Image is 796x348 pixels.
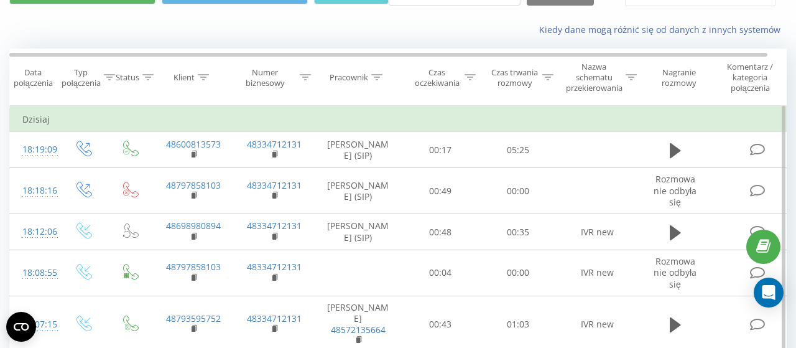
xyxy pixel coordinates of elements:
[330,72,368,83] div: Pracownik
[166,220,221,232] a: 48698980894
[247,179,302,191] a: 48334712131
[402,132,479,168] td: 00:17
[247,220,302,232] a: 48334712131
[62,67,101,88] div: Typ połączenia
[315,132,402,168] td: [PERSON_NAME] (SIP)
[166,179,221,191] a: 48797858103
[234,67,297,88] div: Numer biznesowy
[557,214,638,250] td: IVR new
[22,138,47,162] div: 18:19:09
[539,24,787,35] a: Kiedy dane mogą różnić się od danych z innych systemów
[654,255,696,289] span: Rozmowa nie odbyła się
[412,67,461,88] div: Czas oczekiwania
[22,220,47,244] div: 18:12:06
[166,138,221,150] a: 48600813573
[402,214,479,250] td: 00:48
[479,132,557,168] td: 05:25
[331,324,386,336] a: 48572135664
[479,214,557,250] td: 00:35
[479,168,557,214] td: 00:00
[22,179,47,203] div: 18:18:16
[247,313,302,324] a: 48334712131
[557,250,638,296] td: IVR new
[174,72,195,83] div: Klient
[10,67,56,88] div: Data połączenia
[6,312,36,342] button: Open CMP widget
[315,168,402,214] td: [PERSON_NAME] (SIP)
[490,67,539,88] div: Czas trwania rozmowy
[22,261,47,285] div: 18:08:55
[649,67,709,88] div: Nagranie rozmowy
[247,261,302,273] a: 48334712131
[714,62,787,93] div: Komentarz / kategoria połączenia
[315,214,402,250] td: [PERSON_NAME] (SIP)
[116,72,139,83] div: Status
[402,250,479,296] td: 00:04
[166,261,221,273] a: 48797858103
[566,62,622,93] div: Nazwa schematu przekierowania
[754,278,784,308] div: Open Intercom Messenger
[402,168,479,214] td: 00:49
[247,138,302,150] a: 48334712131
[22,313,47,337] div: 18:07:15
[479,250,557,296] td: 00:00
[166,313,221,324] a: 48793595752
[654,173,696,207] span: Rozmowa nie odbyła się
